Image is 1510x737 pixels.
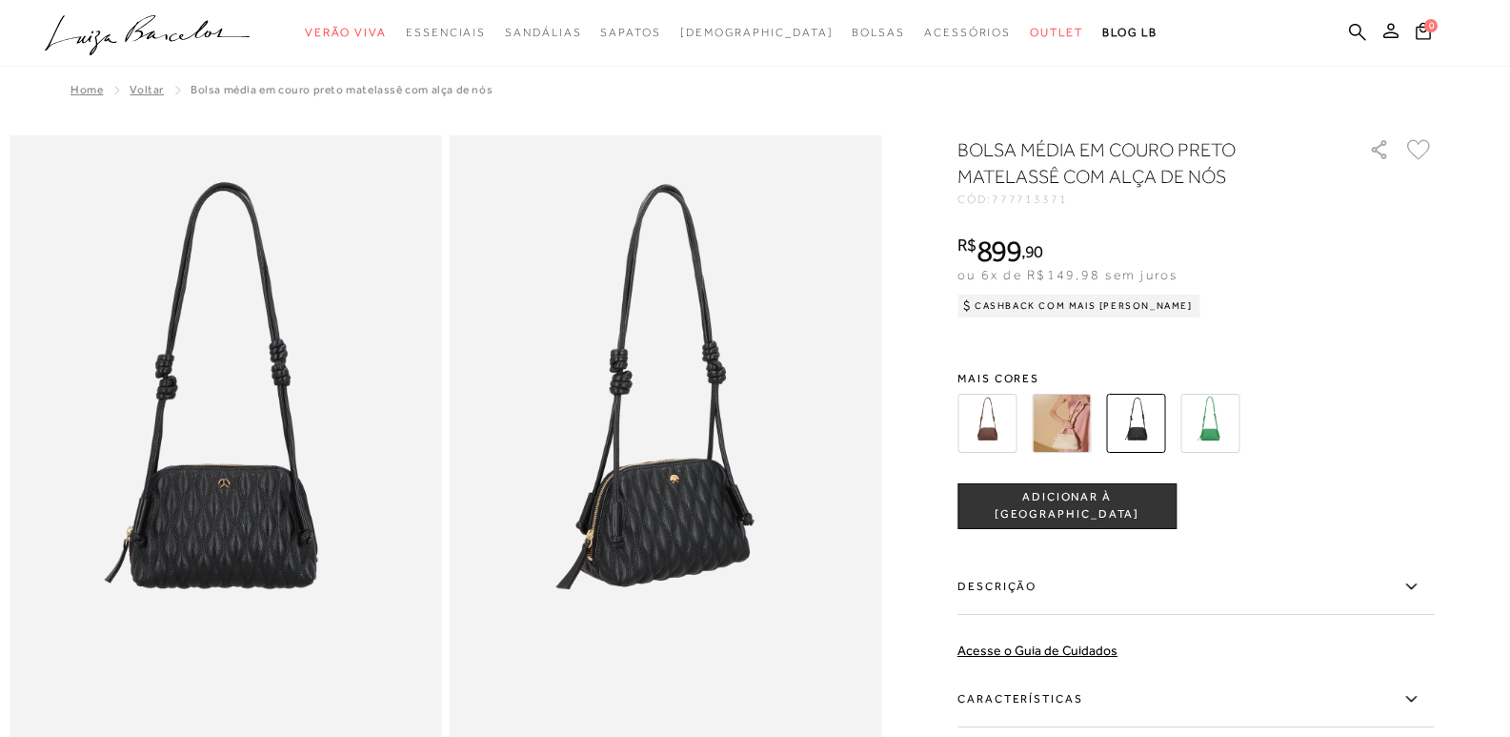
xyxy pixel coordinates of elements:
[957,643,1117,658] a: Acesse o Guia de Cuidados
[191,83,493,96] span: BOLSA MÉDIA EM COURO PRETO MATELASSÊ COM ALÇA DE NÓS
[130,83,164,96] a: Voltar
[406,26,486,39] span: Essenciais
[957,373,1434,384] span: Mais cores
[957,136,1315,190] h1: BOLSA MÉDIA EM COURO PRETO MATELASSÊ COM ALÇA DE NÓS
[1410,21,1437,47] button: 0
[1102,26,1158,39] span: BLOG LB
[852,15,905,51] a: categoryNavScreenReaderText
[992,193,1068,206] span: 777713371
[1106,394,1165,453] img: BOLSA MÉDIA EM COURO PRETO MATELASSÊ COM ALÇA DE NÓS
[957,394,1017,453] img: BOLSA MÉDIA EM COURO CAFÉ MATELASSÊ COM ALÇA DE NÓS
[1032,394,1091,453] img: BOLSA MÉDIA EM COURO OFF WHITE MATELASSÊ COM ALÇA DE NÓS
[1030,26,1083,39] span: Outlet
[1424,19,1438,32] span: 0
[680,15,834,51] a: noSubCategoriesText
[505,15,581,51] a: categoryNavScreenReaderText
[924,15,1011,51] a: categoryNavScreenReaderText
[958,489,1176,522] span: ADICIONAR À [GEOGRAPHIC_DATA]
[957,236,976,254] i: R$
[406,15,486,51] a: categoryNavScreenReaderText
[976,234,1021,268] span: 899
[924,26,1011,39] span: Acessórios
[957,295,1200,317] div: Cashback com Mais [PERSON_NAME]
[70,83,103,96] a: Home
[957,267,1178,282] span: ou 6x de R$149,98 sem juros
[600,26,660,39] span: Sapatos
[305,15,387,51] a: categoryNavScreenReaderText
[1025,241,1043,261] span: 90
[957,560,1434,615] label: Descrição
[957,483,1177,529] button: ADICIONAR À [GEOGRAPHIC_DATA]
[505,26,581,39] span: Sandálias
[305,26,387,39] span: Verão Viva
[1102,15,1158,51] a: BLOG LB
[680,26,834,39] span: [DEMOGRAPHIC_DATA]
[957,194,1339,205] div: CÓD:
[1030,15,1083,51] a: categoryNavScreenReaderText
[1021,243,1043,260] i: ,
[600,15,660,51] a: categoryNavScreenReaderText
[852,26,905,39] span: Bolsas
[957,672,1434,727] label: Características
[1180,394,1239,453] img: BOLSA MÉDIA EM COURO VERDE TREVO MATELASSÊ COM ALÇA DE NÓS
